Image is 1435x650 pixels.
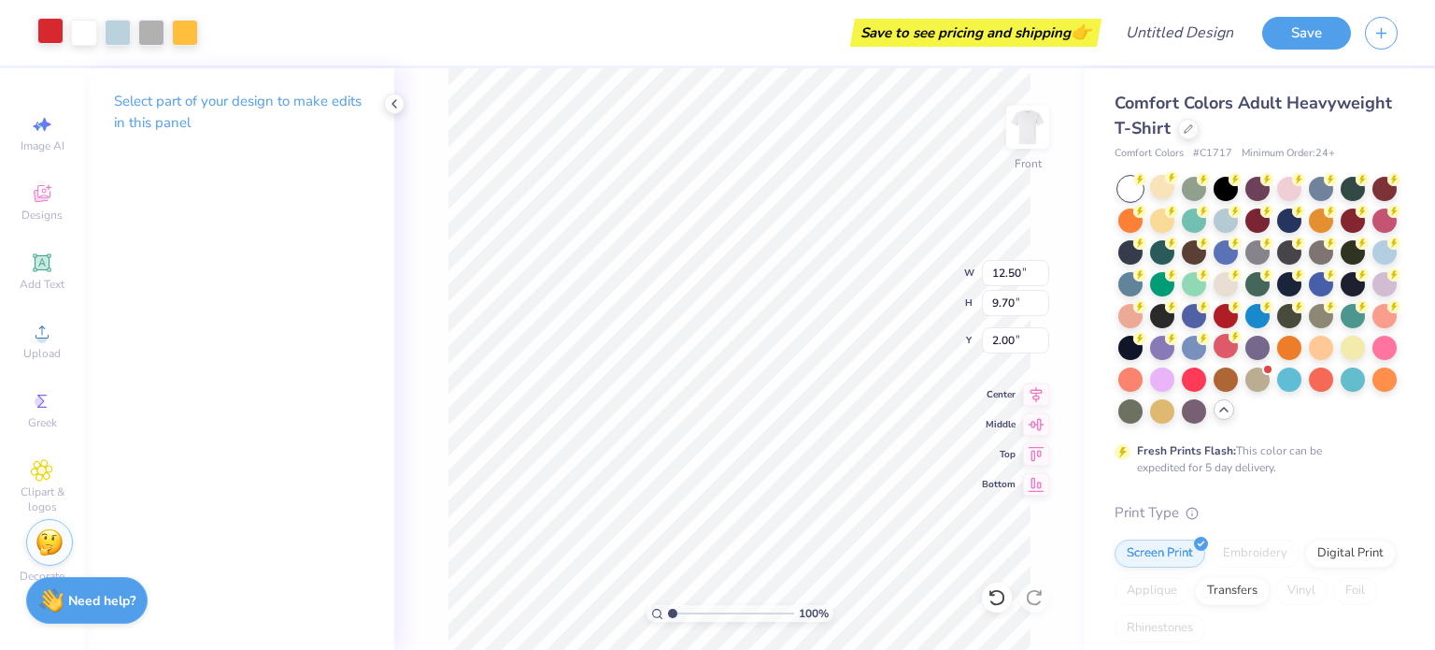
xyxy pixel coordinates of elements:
span: Designs [21,208,63,223]
div: Rhinestones [1115,614,1205,643]
div: Foil [1333,577,1377,605]
span: 100 % [799,605,829,622]
div: This color can be expedited for 5 day delivery. [1137,442,1367,476]
span: # C1717 [1193,146,1232,162]
input: Untitled Design [1111,14,1248,51]
span: Bottom [982,478,1016,491]
div: Front [1015,155,1042,172]
span: Comfort Colors [1115,146,1184,162]
p: Select part of your design to make edits in this panel [114,91,364,134]
span: Clipart & logos [9,484,75,514]
span: Middle [982,418,1016,431]
div: Print Type [1115,502,1398,524]
span: Decorate [20,569,64,584]
span: Greek [28,415,57,430]
strong: Fresh Prints Flash: [1137,443,1236,458]
div: Transfers [1195,577,1270,605]
img: Front [1009,108,1046,146]
span: Add Text [20,277,64,292]
div: Screen Print [1115,540,1205,568]
strong: Need help? [68,592,135,610]
div: Embroidery [1211,540,1300,568]
span: 👉 [1071,21,1091,43]
span: Top [982,448,1016,461]
span: Upload [23,346,61,361]
span: Minimum Order: 24 + [1242,146,1335,162]
span: Comfort Colors Adult Heavyweight T-Shirt [1115,92,1392,139]
div: Applique [1115,577,1189,605]
div: Digital Print [1305,540,1396,568]
div: Vinyl [1275,577,1328,605]
span: Image AI [21,138,64,153]
span: Center [982,388,1016,401]
div: Save to see pricing and shipping [855,19,1097,47]
button: Save [1262,17,1351,50]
